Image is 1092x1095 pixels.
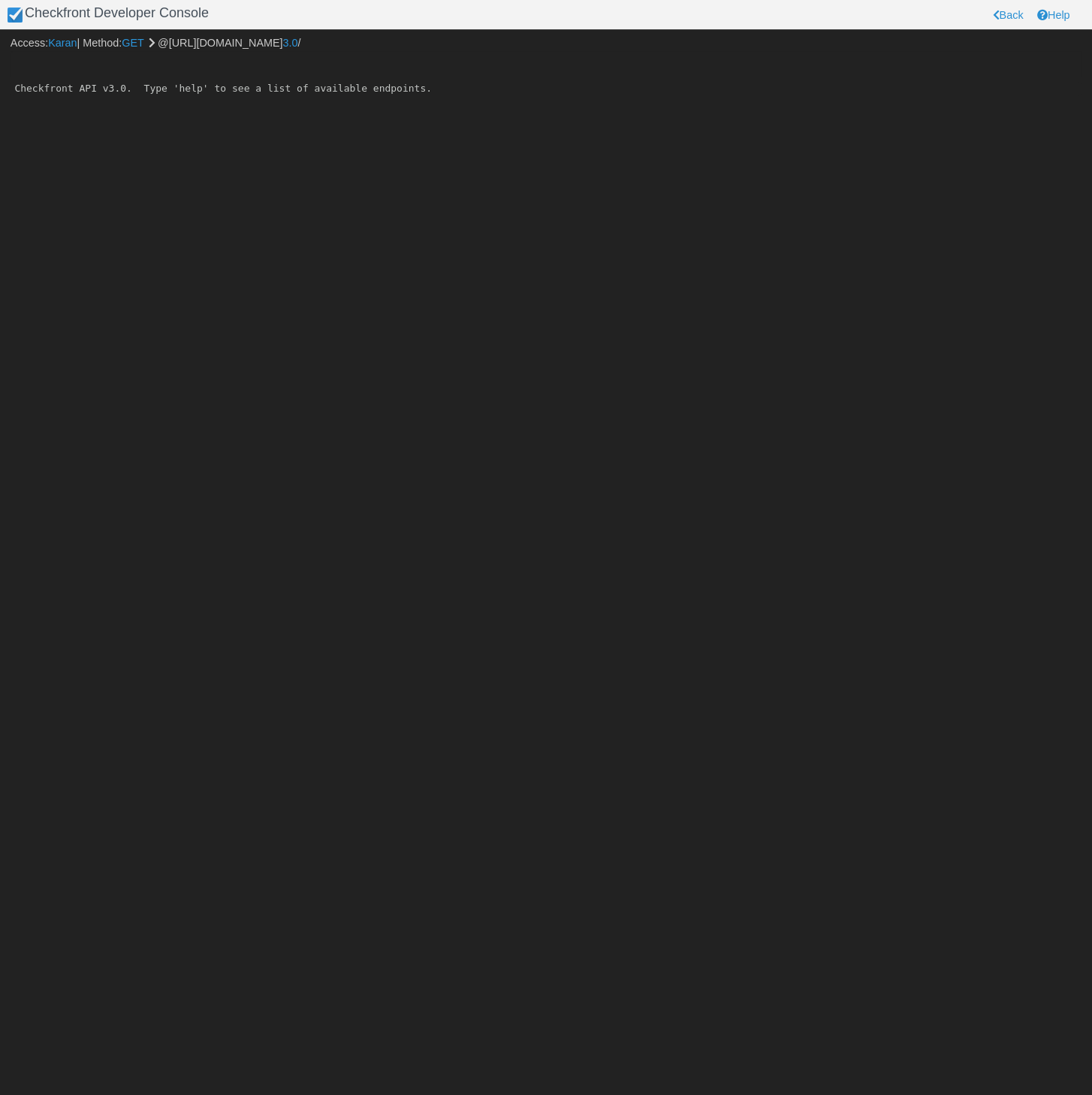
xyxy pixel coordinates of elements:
a: Help [1037,9,1070,21]
pre: Checkfront API v3.0. Type 'help' to see a list of available endpoints. [11,82,1081,96]
h1: Checkfront Developer Console [25,6,209,21]
a: Karan [48,37,77,49]
a: 3.0 [283,37,298,49]
span: Access: | Method: [11,37,301,49]
a: Back [993,9,1024,21]
a: GET [122,37,143,49]
span: @[URL][DOMAIN_NAME] / [147,37,301,49]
